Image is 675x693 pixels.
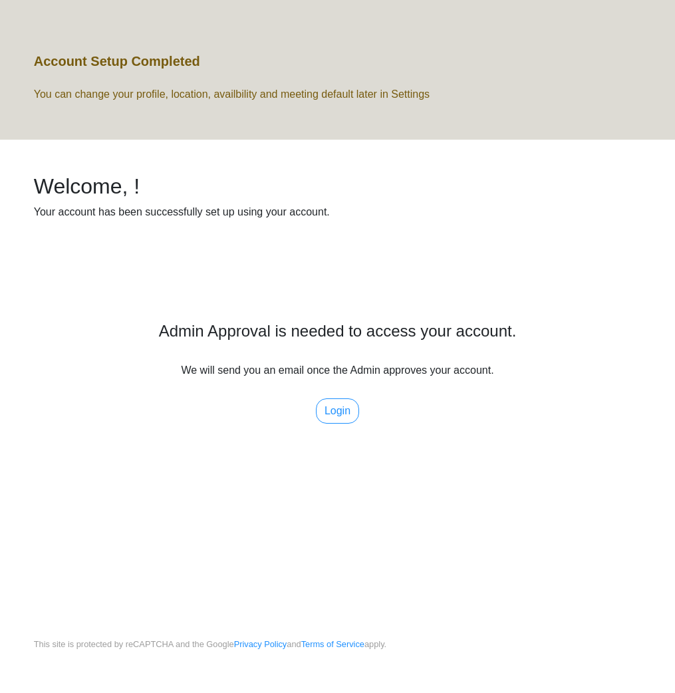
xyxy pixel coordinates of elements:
[34,53,200,69] h5: Account Setup Completed
[34,322,642,424] div: We will send you an email once the Admin approves your account.
[34,204,642,220] div: Your account has been successfully set up using your account.
[34,88,430,100] h6: You can change your profile, location, availbility and meeting default later in Settings
[301,639,364,649] a: Terms of Service
[34,638,386,693] small: This site is protected by reCAPTCHA and the Google and apply.
[34,174,642,199] h2: Welcome, !
[234,639,287,649] a: Privacy Policy
[34,322,642,341] h4: Admin Approval is needed to access your account.
[316,398,359,424] a: Login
